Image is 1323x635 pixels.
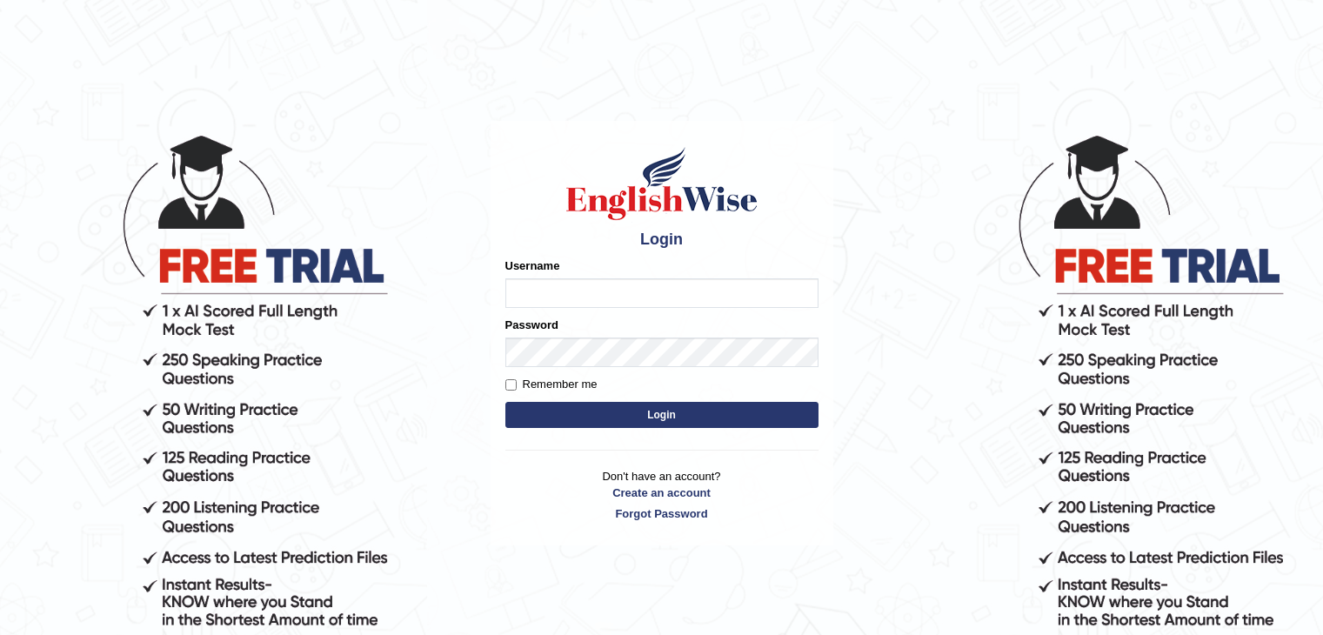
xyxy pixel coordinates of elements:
[505,231,819,249] h4: Login
[505,257,560,274] label: Username
[505,485,819,501] a: Create an account
[505,317,558,333] label: Password
[505,379,517,391] input: Remember me
[505,402,819,428] button: Login
[505,505,819,522] a: Forgot Password
[505,376,598,393] label: Remember me
[505,468,819,522] p: Don't have an account?
[563,144,761,223] img: Logo of English Wise sign in for intelligent practice with AI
